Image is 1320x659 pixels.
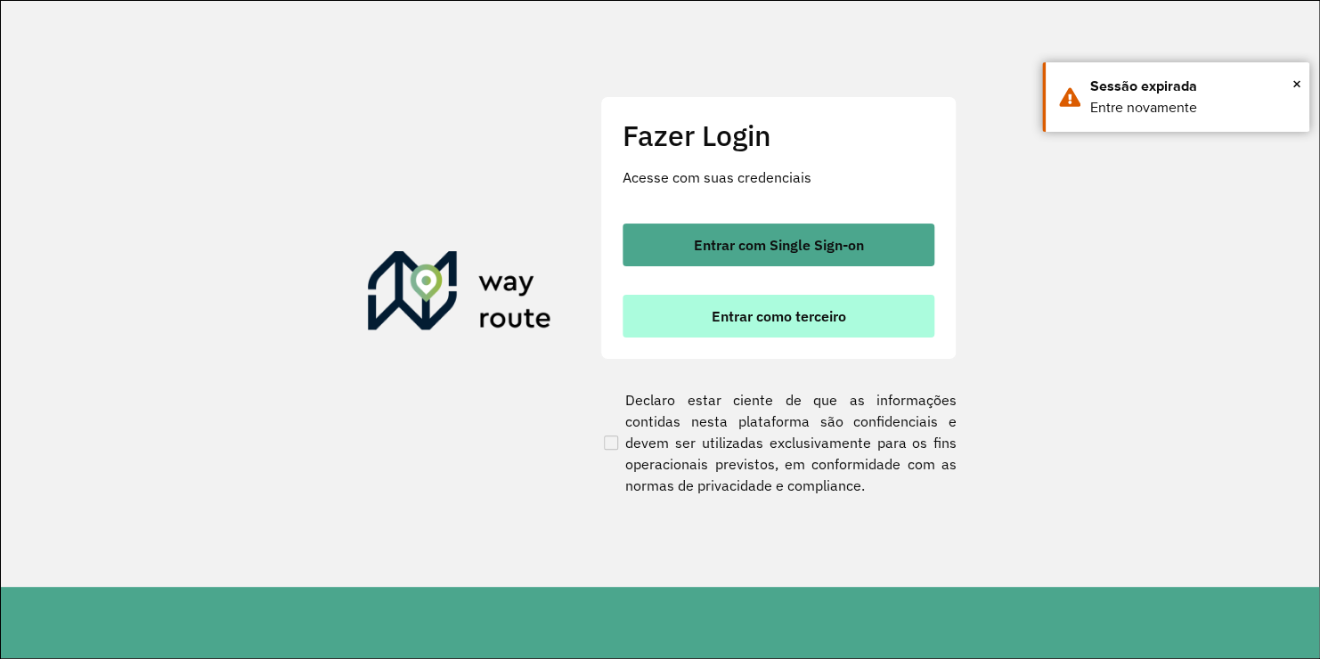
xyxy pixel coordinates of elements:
button: button [623,295,934,338]
div: Entre novamente [1090,97,1296,118]
span: × [1292,70,1301,97]
p: Acesse com suas credenciais [623,167,934,188]
label: Declaro estar ciente de que as informações contidas nesta plataforma são confidenciais e devem se... [600,389,957,496]
span: Entrar com Single Sign-on [694,238,864,252]
div: Sessão expirada [1090,76,1296,97]
h2: Fazer Login [623,118,934,152]
button: button [623,224,934,266]
img: Roteirizador AmbevTech [368,251,551,337]
span: Entrar como terceiro [712,309,846,323]
button: Close [1292,70,1301,97]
